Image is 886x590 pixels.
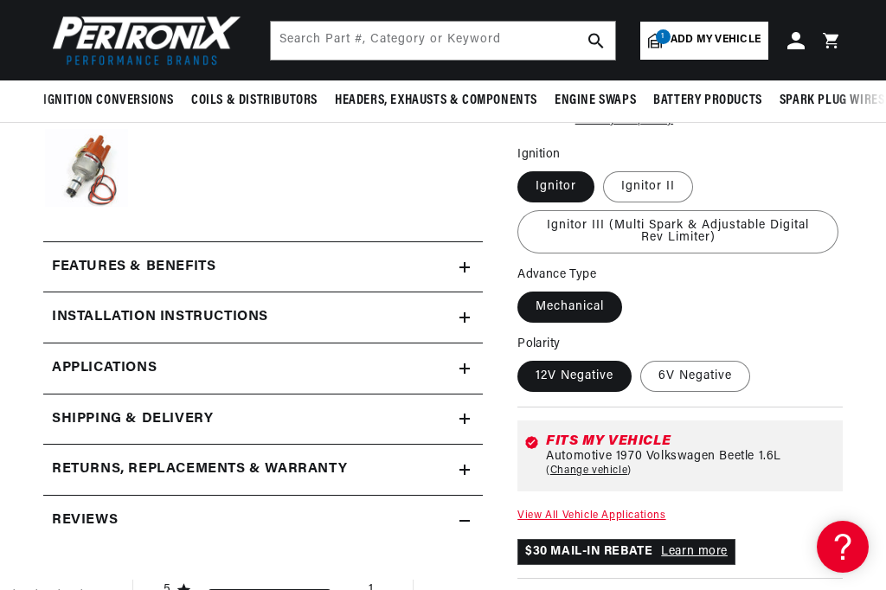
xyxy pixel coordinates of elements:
[517,171,594,202] label: Ignitor
[43,292,483,343] summary: Installation instructions
[43,92,174,110] span: Ignition Conversions
[52,256,215,279] h2: Features & Benefits
[52,408,213,431] h2: Shipping & Delivery
[517,266,598,284] legend: Advance Type
[43,10,242,70] img: Pertronix
[517,292,622,323] label: Mechanical
[43,242,483,292] summary: Features & Benefits
[653,92,762,110] span: Battery Products
[335,92,537,110] span: Headers, Exhausts & Components
[52,459,347,481] h2: Returns, Replacements & Warranty
[671,32,761,48] span: Add my vehicle
[517,510,665,521] a: View All Vehicle Applications
[517,210,838,253] label: Ignitor III (Multi Spark & Adjustable Digital Rev Limiter)
[661,546,728,559] a: Learn more
[43,80,183,121] summary: Ignition Conversions
[326,80,546,121] summary: Headers, Exhausts & Components
[645,80,771,121] summary: Battery Products
[546,434,836,448] div: Fits my vehicle
[656,29,671,44] span: 1
[546,464,632,478] a: Change vehicle
[183,80,326,121] summary: Coils & Distributors
[546,80,645,121] summary: Engine Swaps
[517,540,735,566] p: $30 MAIL-IN REBATE
[43,129,130,215] button: Load image 6 in gallery view
[52,357,157,380] span: Applications
[640,22,768,60] a: 1Add my vehicle
[555,92,636,110] span: Engine Swaps
[43,394,483,445] summary: Shipping & Delivery
[577,22,615,60] button: search button
[780,92,885,110] span: Spark Plug Wires
[191,92,318,110] span: Coils & Distributors
[52,510,118,532] h2: Reviews
[546,450,781,464] span: Automotive 1970 Volkswagen Beetle 1.6L
[517,335,562,353] legend: Polarity
[43,445,483,495] summary: Returns, Replacements & Warranty
[271,22,615,60] input: Search Part #, Category or Keyword
[640,361,750,392] label: 6V Negative
[52,306,268,329] h2: Installation instructions
[517,361,632,392] label: 12V Negative
[517,145,562,164] legend: Ignition
[43,496,483,546] summary: Reviews
[43,343,483,394] a: Applications
[603,171,693,202] label: Ignitor II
